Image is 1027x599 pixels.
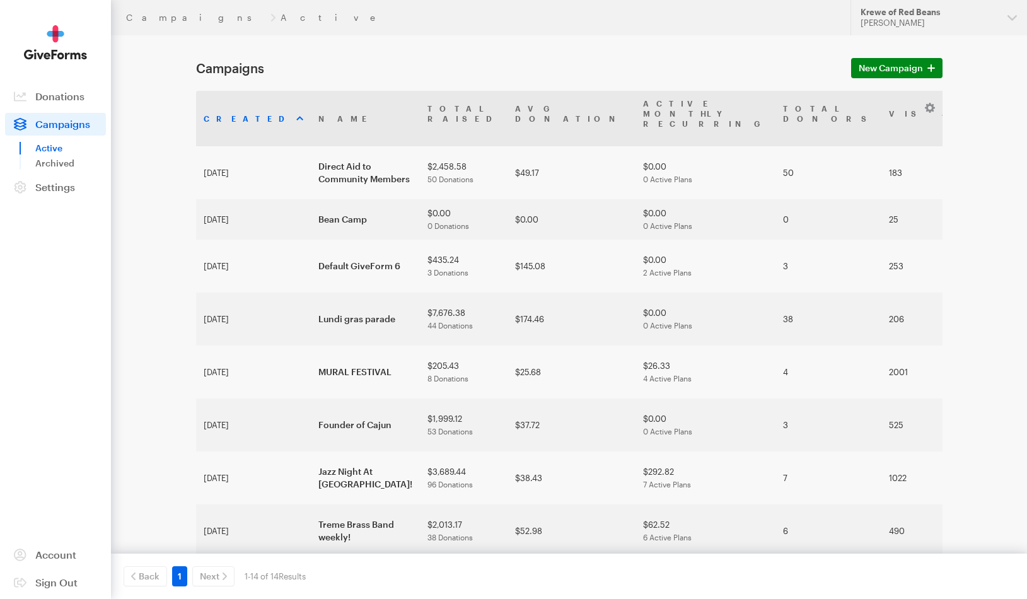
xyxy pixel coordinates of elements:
[635,451,775,504] td: $292.82
[420,398,508,451] td: $1,999.12
[508,346,635,398] td: $25.68
[635,293,775,346] td: $0.00
[245,566,306,586] div: 1-14 of 14
[311,240,420,293] td: Default GiveForm 6
[5,85,106,108] a: Donations
[35,181,75,193] span: Settings
[508,240,635,293] td: $145.08
[427,221,469,230] span: 0 Donations
[775,91,881,146] th: TotalDonors: activate to sort column ascending
[881,451,962,504] td: 1022
[311,451,420,504] td: Jazz Night At [GEOGRAPHIC_DATA]!
[35,141,106,156] a: Active
[508,199,635,240] td: $0.00
[24,25,87,60] img: GiveForms
[5,113,106,136] a: Campaigns
[508,451,635,504] td: $38.43
[420,91,508,146] th: TotalRaised: activate to sort column ascending
[643,480,691,489] span: 7 Active Plans
[643,427,692,436] span: 0 Active Plans
[508,293,635,346] td: $174.46
[196,451,311,504] td: [DATE]
[859,61,923,76] span: New Campaign
[861,18,997,28] div: [PERSON_NAME]
[35,90,84,102] span: Donations
[775,451,881,504] td: 7
[775,146,881,199] td: 50
[5,544,106,566] a: Account
[196,61,836,76] h1: Campaigns
[420,451,508,504] td: $3,689.44
[635,91,775,146] th: Active MonthlyRecurring: activate to sort column ascending
[196,240,311,293] td: [DATE]
[881,146,962,199] td: 183
[311,199,420,240] td: Bean Camp
[35,156,106,171] a: Archived
[508,504,635,557] td: $52.98
[196,293,311,346] td: [DATE]
[643,268,692,277] span: 2 Active Plans
[775,398,881,451] td: 3
[5,571,106,594] a: Sign Out
[508,398,635,451] td: $37.72
[635,346,775,398] td: $26.33
[635,240,775,293] td: $0.00
[311,146,420,199] td: Direct Aid to Community Members
[643,321,692,330] span: 0 Active Plans
[508,146,635,199] td: $49.17
[861,7,997,18] div: Krewe of Red Beans
[643,175,692,183] span: 0 Active Plans
[635,199,775,240] td: $0.00
[196,346,311,398] td: [DATE]
[775,504,881,557] td: 6
[881,398,962,451] td: 525
[881,504,962,557] td: 490
[311,293,420,346] td: Lundi gras parade
[196,398,311,451] td: [DATE]
[196,91,311,146] th: Created: activate to sort column ascending
[881,293,962,346] td: 206
[427,374,468,383] span: 8 Donations
[851,58,943,78] a: New Campaign
[643,533,692,542] span: 6 Active Plans
[311,504,420,557] td: Treme Brass Band weekly!
[881,199,962,240] td: 25
[311,91,420,146] th: Name: activate to sort column ascending
[635,504,775,557] td: $62.52
[427,175,473,183] span: 50 Donations
[775,293,881,346] td: 38
[35,576,78,588] span: Sign Out
[420,504,508,557] td: $2,013.17
[420,240,508,293] td: $435.24
[420,346,508,398] td: $205.43
[126,13,265,23] a: Campaigns
[5,176,106,199] a: Settings
[311,346,420,398] td: MURAL FESTIVAL
[775,346,881,398] td: 4
[643,221,692,230] span: 0 Active Plans
[881,240,962,293] td: 253
[311,398,420,451] td: Founder of Cajun
[427,480,473,489] span: 96 Donations
[427,533,473,542] span: 38 Donations
[881,346,962,398] td: 2001
[196,504,311,557] td: [DATE]
[427,427,473,436] span: 53 Donations
[420,293,508,346] td: $7,676.38
[775,199,881,240] td: 0
[643,374,692,383] span: 4 Active Plans
[635,146,775,199] td: $0.00
[420,146,508,199] td: $2,458.58
[508,91,635,146] th: AvgDonation: activate to sort column ascending
[196,199,311,240] td: [DATE]
[881,91,962,146] th: Visits: activate to sort column ascending
[35,549,76,561] span: Account
[420,199,508,240] td: $0.00
[427,268,468,277] span: 3 Donations
[635,398,775,451] td: $0.00
[427,321,473,330] span: 44 Donations
[35,118,90,130] span: Campaigns
[196,146,311,199] td: [DATE]
[279,571,306,581] span: Results
[775,240,881,293] td: 3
